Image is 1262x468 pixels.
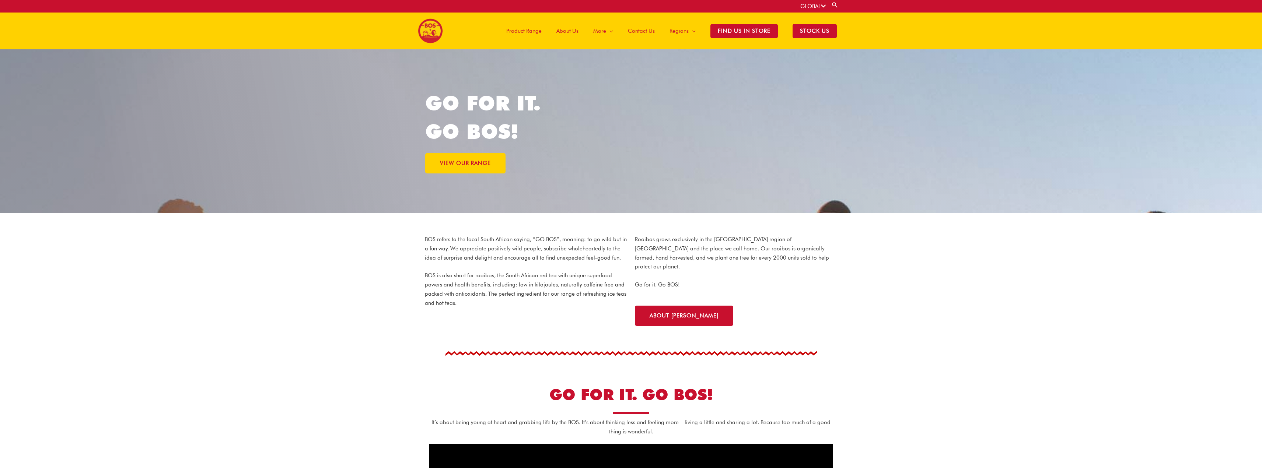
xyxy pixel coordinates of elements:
span: About [PERSON_NAME] [650,313,719,319]
span: More [593,20,606,42]
span: Find Us in Store [710,24,778,38]
p: BOS is also short for rooibos, the South African red tea with unique superfood powers and health ... [425,271,627,307]
a: Contact Us [620,13,662,49]
h1: GO FOR IT. GO BOS! [425,89,631,146]
h2: GO FOR IT. GO BOS! [469,385,793,405]
a: About [PERSON_NAME] [635,306,733,326]
span: It’s about being young at heart and grabbing life by the BOS. It’s about thinking less and feelin... [431,419,831,435]
a: Search button [831,1,839,8]
nav: Site Navigation [493,13,844,49]
span: Regions [670,20,689,42]
span: Product Range [506,20,542,42]
a: Regions [662,13,703,49]
a: VIEW OUR RANGE [425,153,506,173]
span: VIEW OUR RANGE [440,161,491,166]
p: BOS refers to the local South African saying, “GO BOS”, meaning: to go wild but in a fun way. We ... [425,235,627,262]
a: STOCK US [785,13,844,49]
span: Contact Us [628,20,655,42]
img: BOS logo finals-200px [418,18,443,43]
a: About Us [549,13,586,49]
a: GLOBAL [800,3,826,10]
span: About Us [556,20,578,42]
p: Go for it. Go BOS! [635,280,838,289]
span: STOCK US [793,24,837,38]
a: Find Us in Store [703,13,785,49]
a: Product Range [499,13,549,49]
p: Rooibos grows exclusively in the [GEOGRAPHIC_DATA] region of [GEOGRAPHIC_DATA] and the place we c... [635,235,838,271]
a: More [586,13,620,49]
